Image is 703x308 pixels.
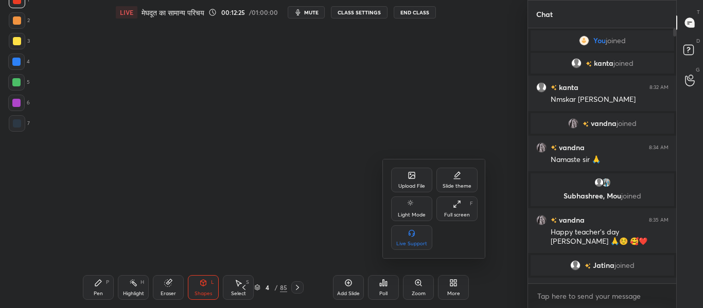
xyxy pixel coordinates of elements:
[443,184,471,189] div: Slide theme
[444,212,470,218] div: Full screen
[470,201,473,206] div: F
[396,241,427,246] div: Live Support
[398,184,425,189] div: Upload File
[398,212,426,218] div: Light Mode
